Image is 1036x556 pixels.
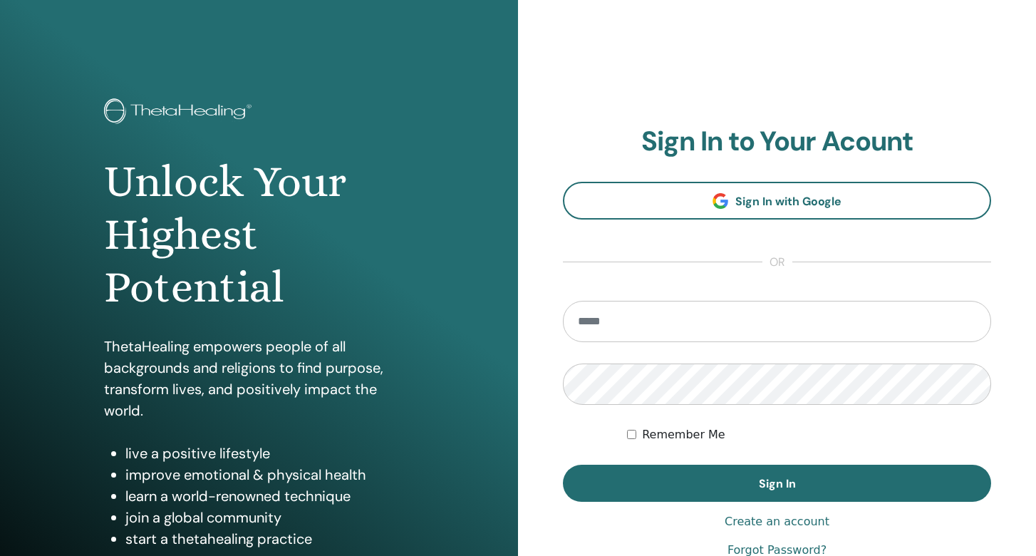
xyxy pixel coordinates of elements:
[104,155,414,314] h1: Unlock Your Highest Potential
[104,336,414,421] p: ThetaHealing empowers people of all backgrounds and religions to find purpose, transform lives, a...
[642,426,725,443] label: Remember Me
[563,182,991,220] a: Sign In with Google
[125,528,414,550] li: start a thetahealing practice
[725,513,829,530] a: Create an account
[563,125,991,158] h2: Sign In to Your Acount
[125,507,414,528] li: join a global community
[762,254,792,271] span: or
[627,426,991,443] div: Keep me authenticated indefinitely or until I manually logout
[563,465,991,502] button: Sign In
[759,476,796,491] span: Sign In
[735,194,841,209] span: Sign In with Google
[125,443,414,464] li: live a positive lifestyle
[125,464,414,485] li: improve emotional & physical health
[125,485,414,507] li: learn a world-renowned technique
